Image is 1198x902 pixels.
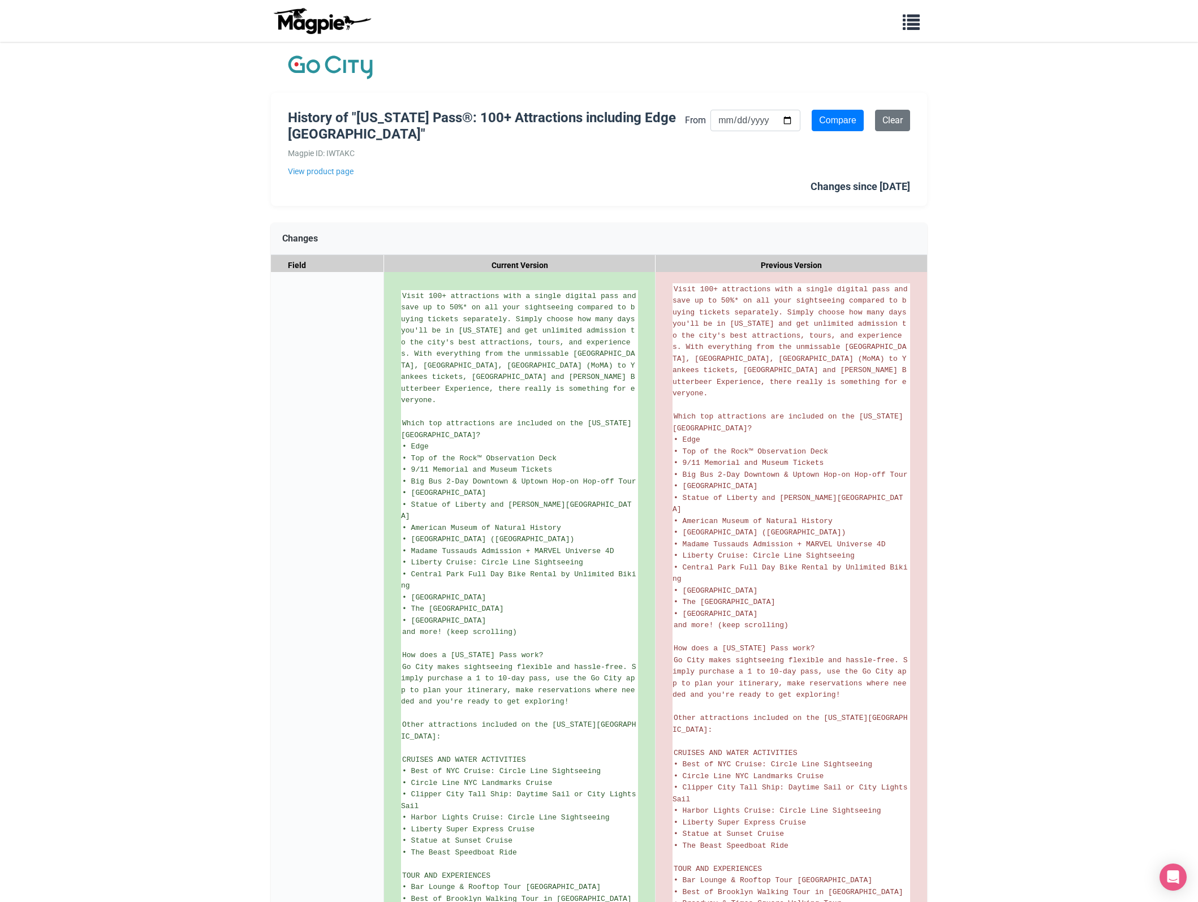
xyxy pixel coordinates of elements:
[673,783,912,804] span: • Clipper City Tall Ship: Daytime Sail or City Lights Sail
[674,517,833,525] span: • American Museum of Natural History
[401,419,632,439] span: Which top attractions are included on the [US_STATE][GEOGRAPHIC_DATA]?
[384,255,656,276] div: Current Version
[674,598,775,606] span: • The [GEOGRAPHIC_DATA]
[402,767,601,775] span: • Best of NYC Cruise: Circle Line Sightseeing
[674,818,806,827] span: • Liberty Super Express Cruise
[402,651,544,659] span: How does a [US_STATE] Pass work?
[401,720,636,741] span: Other attractions included on the [US_STATE][GEOGRAPHIC_DATA]:
[402,779,552,787] span: • Circle Line NYC Landmarks Cruise
[402,836,512,845] span: • Statue at Sunset Cruise
[401,292,640,405] span: Visit 100+ attractions with a single digital pass and save up to 50%* on all your sightseeing com...
[402,848,517,857] span: • The Beast Speedboat Ride
[673,412,903,433] span: Which top attractions are included on the [US_STATE][GEOGRAPHIC_DATA]?
[1160,864,1187,891] div: Open Intercom Messenger
[812,110,864,131] input: Compare
[402,593,486,602] span: • [GEOGRAPHIC_DATA]
[402,605,503,613] span: • The [GEOGRAPHIC_DATA]
[271,7,373,34] img: logo-ab69f6fb50320c5b225c76a69d11143b.png
[402,871,490,880] span: TOUR AND EXPERIENCES
[288,53,373,81] img: Company Logo
[288,110,685,143] h1: History of "[US_STATE] Pass®: 100+ Attractions including Edge [GEOGRAPHIC_DATA]"
[401,570,636,590] span: • Central Park Full Day Bike Rental by Unlimited Biking
[401,790,640,810] span: • Clipper City Tall Ship: Daytime Sail or City Lights Sail
[402,628,517,636] span: and more! (keep scrolling)
[402,883,601,891] span: • Bar Lounge & Rooftop Tour [GEOGRAPHIC_DATA]
[288,165,685,178] a: View product page
[402,616,486,625] span: • [GEOGRAPHIC_DATA]
[674,841,788,850] span: • The Beast Speedboat Ride
[271,255,384,276] div: Field
[402,558,583,567] span: • Liberty Cruise: Circle Line Sightseeing
[674,865,762,873] span: TOUR AND EXPERIENCES
[674,806,881,815] span: • Harbor Lights Cruise: Circle Line Sightseeing
[402,547,614,555] span: • Madame Tussauds Admission + MARVEL Universe 4D
[402,442,429,451] span: • Edge
[674,644,815,653] span: How does a [US_STATE] Pass work?
[673,656,907,700] span: Go City makes sightseeing flexible and hassle-free. Simply purchase a 1 to 10-day pass, use the G...
[674,749,797,757] span: CRUISES AND WATER ACTIVITIES
[674,528,846,537] span: • [GEOGRAPHIC_DATA] ([GEOGRAPHIC_DATA])
[674,888,903,896] span: • Best of Brooklyn Walking Tour in [GEOGRAPHIC_DATA]
[674,610,757,618] span: • [GEOGRAPHIC_DATA]
[674,540,885,549] span: • Madame Tussauds Admission + MARVEL Universe 4D
[288,147,685,159] div: Magpie ID: IWTAKC
[674,760,872,769] span: • Best of NYC Cruise: Circle Line Sightseeing
[402,535,574,543] span: • [GEOGRAPHIC_DATA] ([GEOGRAPHIC_DATA])
[674,621,788,629] span: and more! (keep scrolling)
[674,435,700,444] span: • Edge
[401,500,632,521] span: • Statue of Liberty and [PERSON_NAME][GEOGRAPHIC_DATA]
[402,524,561,532] span: • American Museum of Natural History
[673,285,912,398] span: Visit 100+ attractions with a single digital pass and save up to 50%* on all your sightseeing com...
[402,825,535,834] span: • Liberty Super Express Cruise
[402,489,486,497] span: • [GEOGRAPHIC_DATA]
[402,756,525,764] span: CRUISES AND WATER ACTIVITIES
[401,663,636,706] span: Go City makes sightseeing flexible and hassle-free. Simply purchase a 1 to 10-day pass, use the G...
[674,459,824,467] span: • 9/11 Memorial and Museum Tickets
[674,551,855,560] span: • Liberty Cruise: Circle Line Sightseeing
[674,447,828,456] span: • Top of the Rock™ Observation Deck
[402,465,552,474] span: • 9/11 Memorial and Museum Tickets
[271,223,927,255] div: Changes
[674,471,907,479] span: • Big Bus 2-Day Downtown & Uptown Hop-on Hop-off Tour
[402,454,557,463] span: • Top of the Rock™ Observation Deck
[674,772,824,780] span: • Circle Line NYC Landmarks Cruise
[673,563,907,584] span: • Central Park Full Day Bike Rental by Unlimited Biking
[685,113,706,128] label: From
[656,255,927,276] div: Previous Version
[674,830,784,838] span: • Statue at Sunset Cruise
[674,482,757,490] span: • [GEOGRAPHIC_DATA]
[402,477,636,486] span: • Big Bus 2-Day Downtown & Uptown Hop-on Hop-off Tour
[402,813,610,822] span: • Harbor Lights Cruise: Circle Line Sightseeing
[674,876,872,884] span: • Bar Lounge & Rooftop Tour [GEOGRAPHIC_DATA]
[673,494,903,514] span: • Statue of Liberty and [PERSON_NAME][GEOGRAPHIC_DATA]
[674,586,757,595] span: • [GEOGRAPHIC_DATA]
[875,110,910,131] a: Clear
[673,714,907,734] span: Other attractions included on the [US_STATE][GEOGRAPHIC_DATA]:
[811,179,910,195] div: Changes since [DATE]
